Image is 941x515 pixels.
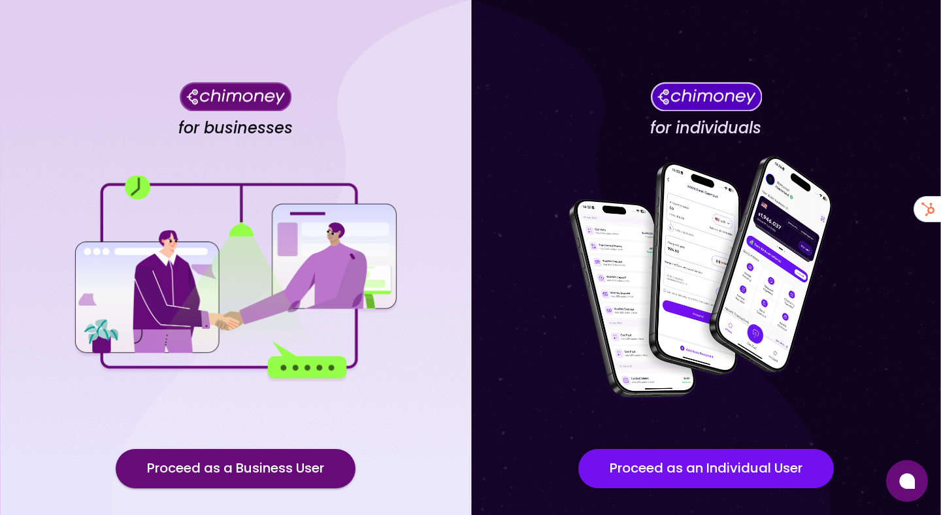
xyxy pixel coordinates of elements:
[116,449,355,488] button: Proceed as a Business User
[542,148,869,410] img: for individuals
[578,449,834,488] button: Proceed as an Individual User
[178,118,293,138] h4: for businesses
[886,460,928,502] button: Open chat window
[72,176,399,382] img: for businesses
[650,118,761,138] h4: for individuals
[650,82,762,111] img: Chimoney for individuals
[180,82,291,111] img: Chimoney for businesses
